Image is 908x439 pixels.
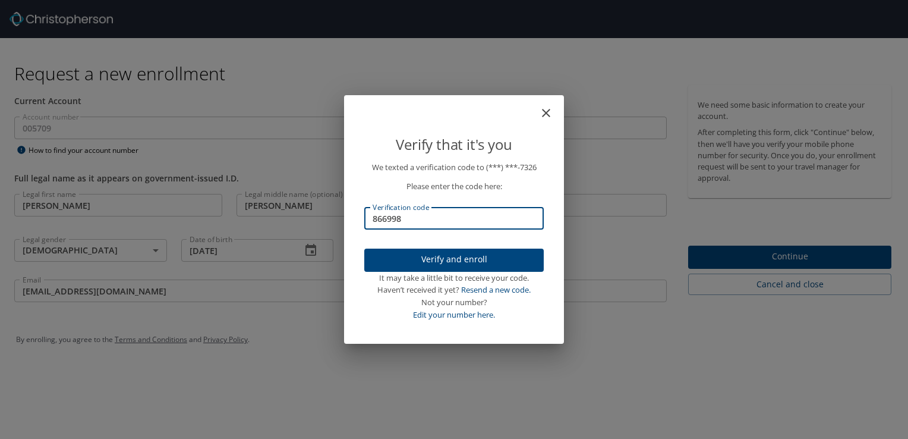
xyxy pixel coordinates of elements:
[374,252,534,267] span: Verify and enroll
[364,161,544,174] p: We texted a verification code to (***) ***- 7326
[364,284,544,296] div: Haven’t received it yet?
[364,249,544,272] button: Verify and enroll
[413,309,495,320] a: Edit your number here.
[461,284,531,295] a: Resend a new code.
[545,100,559,114] button: close
[364,296,544,309] div: Not your number?
[364,133,544,156] p: Verify that it's you
[364,180,544,193] p: Please enter the code here:
[364,272,544,284] div: It may take a little bit to receive your code.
